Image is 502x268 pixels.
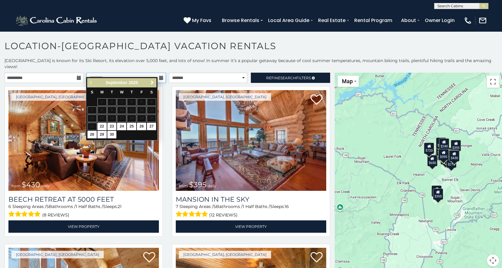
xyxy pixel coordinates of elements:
a: Beech Retreat at 5000 Feet [8,195,159,203]
a: Owner Login [422,15,458,26]
a: Mansion In The Sky from $395 daily [176,90,326,191]
a: RefineSearchFilters [251,73,330,83]
span: Refine Filters [266,76,311,80]
button: Toggle fullscreen view [487,76,499,88]
div: $720 [424,142,434,154]
img: Beech Retreat at 5000 Feet [8,90,159,191]
a: Beech Retreat at 5000 Feet from $430 daily [8,90,159,191]
span: Next [150,80,155,85]
img: White-1-2.png [15,14,99,27]
span: 6 [8,204,11,209]
a: 22 [97,123,107,130]
div: $395 [439,149,449,160]
img: phone-regular-white.png [464,16,472,25]
span: (12 reviews) [209,211,238,219]
a: My Favs [184,17,213,24]
a: Next [148,79,156,87]
a: Rental Program [351,15,395,26]
a: Add to favorites [311,94,323,106]
span: from [179,184,188,188]
a: Browse Rentals [219,15,262,26]
span: My Favs [192,17,211,24]
span: $430 [22,180,40,189]
a: About [398,15,419,26]
span: Tuesday [111,90,113,94]
a: View Property [8,220,159,233]
a: [GEOGRAPHIC_DATA], [GEOGRAPHIC_DATA] [11,251,104,258]
span: Map [342,78,353,84]
span: 1 Half Baths / [243,204,270,209]
div: Sleeping Areas / Bathrooms / Sleeps: [176,203,326,219]
span: $395 [189,180,207,189]
span: Friday [140,90,143,94]
div: $435 [449,150,459,161]
img: Mansion In The Sky [176,90,326,191]
div: $650 [427,155,437,166]
span: 1 Half Baths / [76,204,103,209]
a: Add to favorites [143,251,155,264]
a: Add to favorites [311,251,323,264]
div: $235 [436,144,446,156]
span: 21 [118,204,122,209]
span: (8 reviews) [42,211,69,219]
a: Local Area Guide [265,15,312,26]
a: 23 [107,123,117,130]
div: $460 [441,153,451,165]
span: Thursday [131,90,133,94]
span: Wednesday [120,90,124,94]
a: [GEOGRAPHIC_DATA], [GEOGRAPHIC_DATA] [11,93,104,101]
div: $395 [451,140,461,151]
div: $430 [449,150,459,161]
span: 7 [176,204,178,209]
span: Monday [100,90,104,94]
a: View Property [176,220,326,233]
span: September [106,80,127,85]
div: $240 [432,185,442,197]
span: Sunday [91,90,93,94]
a: 26 [137,123,146,130]
a: 25 [127,123,136,130]
div: $150 [436,137,447,149]
span: 5 [213,204,216,209]
span: daily [41,184,50,188]
a: 29 [97,131,107,138]
a: [GEOGRAPHIC_DATA], [GEOGRAPHIC_DATA] [179,93,271,101]
a: 28 [87,131,97,138]
a: Real Estate [315,15,349,26]
span: Saturday [150,90,153,94]
div: $355 [433,188,443,200]
span: 2025 [129,80,138,85]
a: [GEOGRAPHIC_DATA], [GEOGRAPHIC_DATA] [179,251,271,258]
div: Sleeping Areas / Bathrooms / Sleeps: [8,203,159,219]
a: Mansion In The Sky [176,195,326,203]
img: mail-regular-white.png [478,16,487,25]
span: 16 [285,204,289,209]
div: $240 [439,138,449,150]
span: 5 [46,204,49,209]
span: Search [280,76,296,80]
a: 24 [117,123,126,130]
a: 27 [147,123,156,130]
button: Change map style [338,76,359,87]
div: $215 [446,156,456,168]
button: Map camera controls [487,254,499,266]
a: 30 [107,131,117,138]
span: from [11,184,21,188]
span: daily [208,184,216,188]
